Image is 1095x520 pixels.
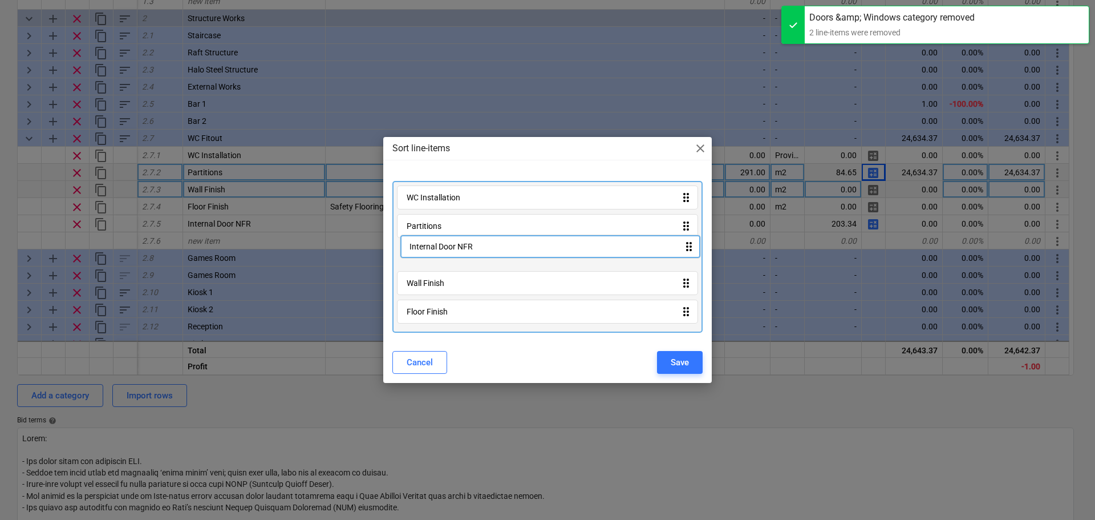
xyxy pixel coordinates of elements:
button: Save [657,351,703,374]
div: 2 line-items were removed [809,27,975,39]
div: Save [671,355,689,370]
span: close [693,142,707,155]
iframe: Chat Widget [1038,465,1095,520]
p: Sort line-items [392,142,450,155]
button: Cancel [392,351,447,374]
div: Doors &amp; Windows category removed [809,11,975,25]
div: Cancel [407,355,433,370]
